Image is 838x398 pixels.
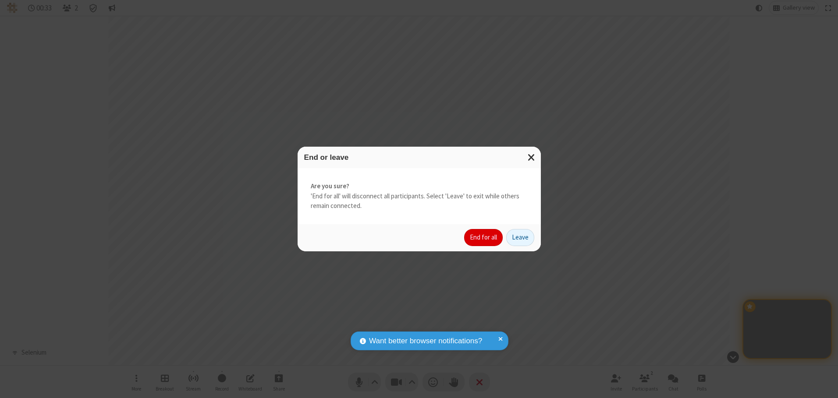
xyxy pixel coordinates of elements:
[298,168,541,224] div: 'End for all' will disconnect all participants. Select 'Leave' to exit while others remain connec...
[522,147,541,168] button: Close modal
[311,181,528,191] strong: Are you sure?
[304,153,534,162] h3: End or leave
[506,229,534,247] button: Leave
[369,335,482,347] span: Want better browser notifications?
[464,229,503,247] button: End for all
